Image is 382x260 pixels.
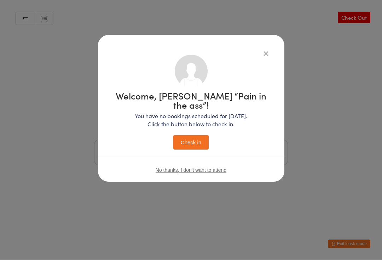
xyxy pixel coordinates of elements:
[175,55,208,88] img: no_photo.png
[112,112,270,128] p: You have no bookings scheduled for [DATE]. Click the button below to check in.
[173,135,209,150] button: Check in
[112,91,270,110] h1: Welcome, [PERSON_NAME] “Pain in the ass”!
[156,168,226,173] button: No thanks, I don't want to attend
